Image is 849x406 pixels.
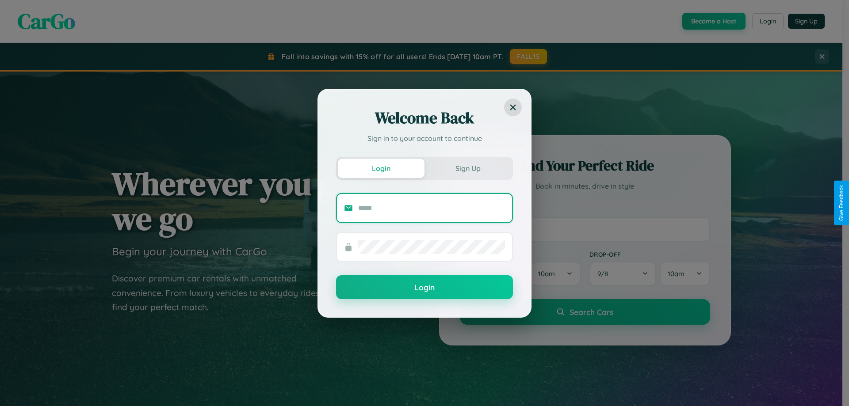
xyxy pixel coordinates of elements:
[336,133,513,144] p: Sign in to your account to continue
[424,159,511,178] button: Sign Up
[338,159,424,178] button: Login
[336,275,513,299] button: Login
[336,107,513,129] h2: Welcome Back
[838,185,845,221] div: Give Feedback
